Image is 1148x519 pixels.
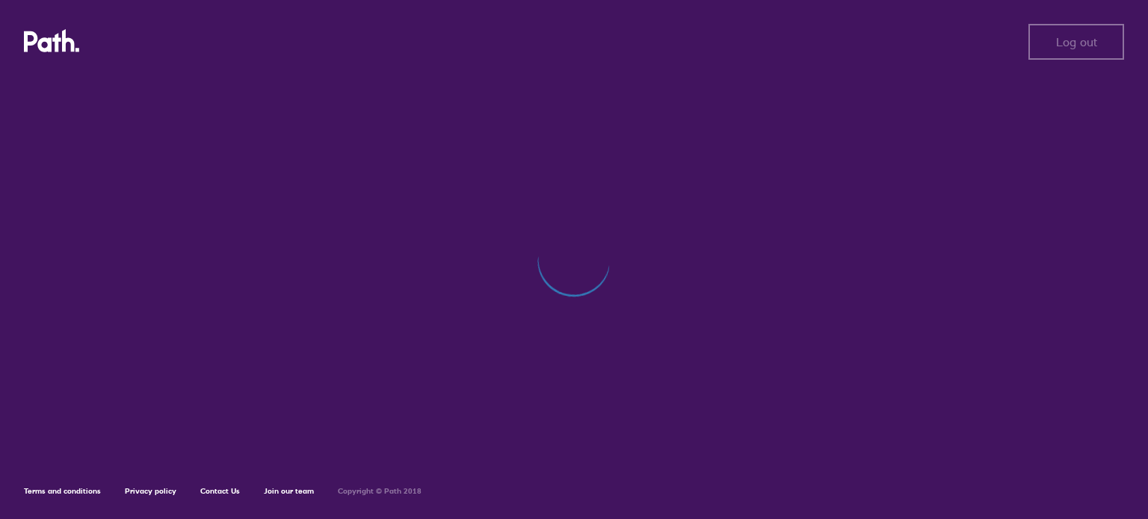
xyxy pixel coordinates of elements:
[125,486,176,496] a: Privacy policy
[264,486,314,496] a: Join our team
[1028,24,1124,60] button: Log out
[1056,35,1097,49] span: Log out
[24,486,101,496] a: Terms and conditions
[200,486,240,496] a: Contact Us
[338,487,422,496] h6: Copyright © Path 2018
